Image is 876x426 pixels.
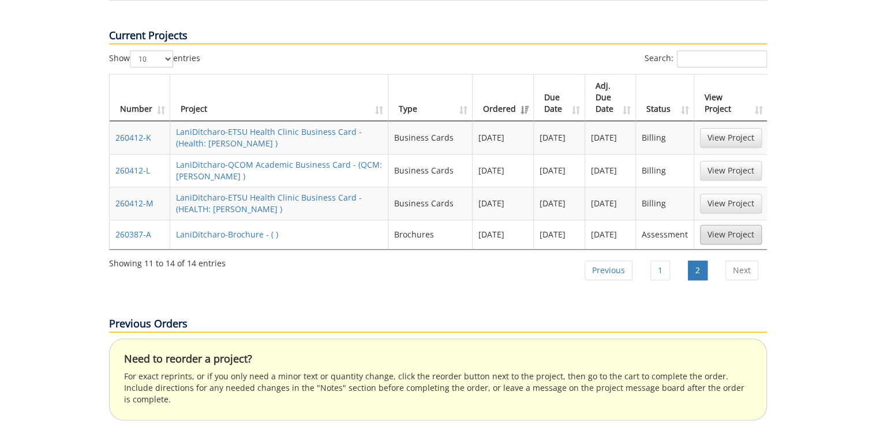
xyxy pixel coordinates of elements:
select: Showentries [130,50,173,67]
a: Previous [585,261,632,280]
a: 260412-K [115,132,151,143]
a: LaniDitcharo-ETSU Health Clinic Business Card - (HEALTH: [PERSON_NAME] ) [176,192,362,214]
td: Billing [636,121,694,154]
a: LaniDitcharo-QCOM Academic Business Card - (QCM: [PERSON_NAME] ) [176,159,382,182]
a: LaniDitcharo-ETSU Health Clinic Business Card - (Health: [PERSON_NAME] ) [176,126,362,149]
input: Search: [677,50,767,67]
td: Billing [636,154,694,187]
a: 2 [688,261,707,280]
td: [DATE] [585,187,636,220]
td: [DATE] [534,187,585,220]
td: [DATE] [585,121,636,154]
td: [DATE] [473,121,534,154]
h4: Need to reorder a project? [124,353,752,365]
p: For exact reprints, or if you only need a minor text or quantity change, click the reorder button... [124,371,752,405]
td: Assessment [636,220,694,249]
a: LaniDitcharo-Brochure - ( ) [176,229,278,240]
div: Showing 11 to 14 of 14 entries [109,253,226,269]
td: [DATE] [534,154,585,187]
th: Ordered: activate to sort column ascending [473,74,534,121]
td: [DATE] [473,187,534,220]
a: View Project [700,194,762,213]
a: 260412-M [115,198,154,209]
th: Due Date: activate to sort column ascending [534,74,585,121]
th: Adj. Due Date: activate to sort column ascending [585,74,636,121]
a: 1 [650,261,670,280]
p: Previous Orders [109,316,767,333]
td: [DATE] [473,220,534,249]
td: [DATE] [585,154,636,187]
th: View Project: activate to sort column ascending [694,74,768,121]
td: Business Cards [388,187,473,220]
td: Billing [636,187,694,220]
a: View Project [700,225,762,244]
th: Number: activate to sort column ascending [110,74,170,121]
a: Next [725,261,758,280]
td: [DATE] [534,121,585,154]
a: View Project [700,128,762,148]
a: View Project [700,161,762,180]
label: Show entries [109,50,200,67]
td: [DATE] [473,154,534,187]
a: 260387-A [115,229,151,240]
td: [DATE] [534,220,585,249]
label: Search: [645,50,767,67]
th: Project: activate to sort column ascending [170,74,388,121]
td: [DATE] [585,220,636,249]
td: Brochures [388,220,473,249]
p: Current Projects [109,28,767,44]
th: Type: activate to sort column ascending [388,74,473,121]
th: Status: activate to sort column ascending [636,74,694,121]
td: Business Cards [388,154,473,187]
td: Business Cards [388,121,473,154]
a: 260412-L [115,165,150,176]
